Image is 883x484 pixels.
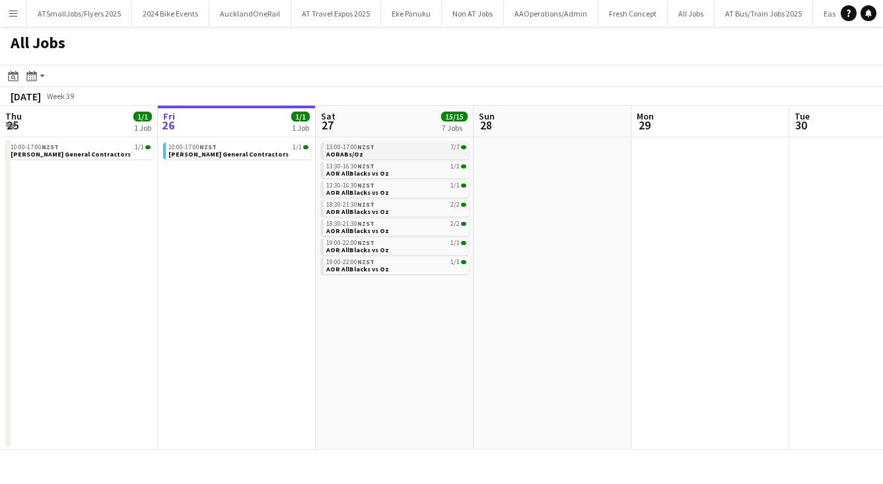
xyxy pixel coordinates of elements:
[199,143,217,151] span: NZST
[795,110,810,122] span: Tue
[326,221,374,227] span: 18:30-21:30
[321,219,469,238] div: 18:30-21:30NZST2/2AOR AllBlacks vs Oz
[326,163,374,170] span: 13:30-16:30
[326,219,466,234] a: 18:30-21:30NZST2/2AOR AllBlacks vs Oz
[381,1,442,26] button: Eke Panuku
[461,222,466,226] span: 2/2
[668,1,715,26] button: All Jobs
[11,144,59,151] span: 10:00-17:00
[357,162,374,170] span: NZST
[321,181,469,200] div: 13:30-16:30NZST1/1AOR AllBlacks vs Oz
[598,1,668,26] button: Fresh Concept
[461,203,466,207] span: 2/2
[5,110,22,122] span: Thu
[357,238,374,247] span: NZST
[321,200,469,219] div: 18:30-21:30NZST2/2AOR AllBlacks vs Oz
[326,150,363,158] span: AORABs/Oz
[461,241,466,245] span: 1/1
[637,110,654,122] span: Mon
[321,110,336,122] span: Sat
[793,118,810,133] span: 30
[461,184,466,188] span: 1/1
[209,1,291,26] button: AucklandOneRail
[326,246,389,254] span: AOR AllBlacks vs Oz
[357,181,374,190] span: NZST
[292,123,309,133] div: 1 Job
[321,238,469,258] div: 19:00-22:00NZST1/1AOR AllBlacks vs Oz
[291,1,381,26] button: AT Travel Expos 2025
[132,1,209,26] button: 2024 Bike Events
[357,200,374,209] span: NZST
[357,219,374,228] span: NZST
[450,144,460,151] span: 7/7
[321,162,469,181] div: 13:30-16:30NZST1/1AOR AllBlacks vs Oz
[168,150,289,158] span: Stockman General Contractors
[357,258,374,266] span: NZST
[450,259,460,265] span: 1/1
[326,143,466,158] a: 13:00-17:00NZST7/7AORABs/Oz
[450,240,460,246] span: 1/1
[477,118,495,133] span: 28
[168,144,217,151] span: 10:00-17:00
[442,123,467,133] div: 7 Jobs
[145,145,151,149] span: 1/1
[326,200,466,215] a: 18:30-21:30NZST2/2AOR AllBlacks vs Oz
[321,143,469,162] div: 13:00-17:00NZST7/7AORABs/Oz
[461,164,466,168] span: 1/1
[635,118,654,133] span: 29
[319,118,336,133] span: 27
[163,110,175,122] span: Fri
[135,144,144,151] span: 1/1
[461,260,466,264] span: 1/1
[450,201,460,208] span: 2/2
[326,182,374,189] span: 13:30-16:30
[5,143,153,162] div: 10:00-17:00NZST1/1[PERSON_NAME] General Contractors
[161,118,175,133] span: 26
[326,240,374,246] span: 19:00-22:00
[11,150,131,158] span: Stockman General Contractors
[11,90,41,103] div: [DATE]
[168,143,308,158] a: 10:00-17:00NZST1/1[PERSON_NAME] General Contractors
[715,1,813,26] button: AT Bus/Train Jobs 2025
[134,123,151,133] div: 1 Job
[326,226,389,235] span: AOR AllBlacks vs Oz
[357,143,374,151] span: NZST
[326,181,466,196] a: 13:30-16:30NZST1/1AOR AllBlacks vs Oz
[326,188,389,197] span: AOR AllBlacks vs Oz
[321,258,469,277] div: 19:00-22:00NZST1/1AOR AllBlacks vs Oz
[450,221,460,227] span: 2/2
[303,145,308,149] span: 1/1
[133,112,152,121] span: 1/1
[44,91,77,101] span: Week 39
[326,207,389,216] span: AOR AllBlacks vs Oz
[326,238,466,254] a: 19:00-22:00NZST1/1AOR AllBlacks vs Oz
[450,163,460,170] span: 1/1
[442,1,504,26] button: Non AT Jobs
[326,144,374,151] span: 13:00-17:00
[42,143,59,151] span: NZST
[461,145,466,149] span: 7/7
[326,258,466,273] a: 19:00-22:00NZST1/1AOR AllBlacks vs Oz
[326,259,374,265] span: 19:00-22:00
[450,182,460,189] span: 1/1
[326,201,374,208] span: 18:30-21:30
[293,144,302,151] span: 1/1
[291,112,310,121] span: 1/1
[504,1,598,26] button: AAOperations/Admin
[441,112,468,121] span: 15/15
[479,110,495,122] span: Sun
[11,143,151,158] a: 10:00-17:00NZST1/1[PERSON_NAME] General Contractors
[326,265,389,273] span: AOR AllBlacks vs Oz
[163,143,311,162] div: 10:00-17:00NZST1/1[PERSON_NAME] General Contractors
[326,162,466,177] a: 13:30-16:30NZST1/1AOR AllBlacks vs Oz
[3,118,22,133] span: 25
[27,1,132,26] button: ATSmallJobs/Flyers 2025
[326,169,389,178] span: AOR AllBlacks vs Oz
